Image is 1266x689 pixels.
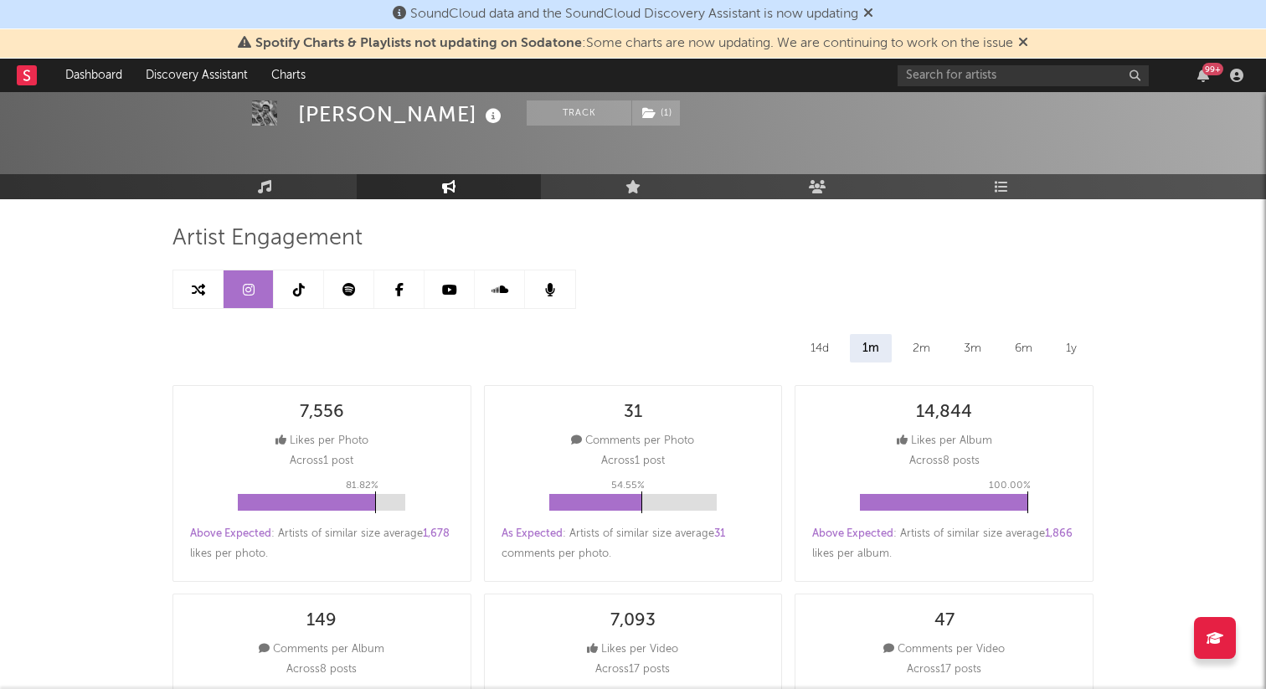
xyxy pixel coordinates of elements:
[255,37,1013,50] span: : Some charts are now updating. We are continuing to work on the issue
[812,524,1076,564] div: : Artists of similar size average likes per album .
[346,476,378,496] p: 81.82 %
[306,611,337,631] div: 149
[907,660,981,680] p: Across 17 posts
[571,431,694,451] div: Comments per Photo
[631,100,681,126] span: ( 1 )
[601,451,665,471] p: Across 1 post
[410,8,858,21] span: SoundCloud data and the SoundCloud Discovery Assistant is now updating
[897,431,992,451] div: Likes per Album
[190,528,271,539] span: Above Expected
[527,100,631,126] button: Track
[611,476,645,496] p: 54.55 %
[898,65,1149,86] input: Search for artists
[798,334,841,362] div: 14d
[134,59,260,92] a: Discovery Assistant
[1053,334,1089,362] div: 1y
[909,451,980,471] p: Across 8 posts
[502,528,563,539] span: As Expected
[1002,334,1045,362] div: 6m
[172,229,363,249] span: Artist Engagement
[423,528,450,539] span: 1,678
[587,640,678,660] div: Likes per Video
[1197,69,1209,82] button: 99+
[812,528,893,539] span: Above Expected
[190,524,454,564] div: : Artists of similar size average likes per photo .
[1018,37,1028,50] span: Dismiss
[290,451,353,471] p: Across 1 post
[260,59,317,92] a: Charts
[595,660,670,680] p: Across 17 posts
[883,640,1005,660] div: Comments per Video
[54,59,134,92] a: Dashboard
[916,403,972,423] div: 14,844
[259,640,384,660] div: Comments per Album
[714,528,725,539] span: 31
[255,37,582,50] span: Spotify Charts & Playlists not updating on Sodatone
[934,611,955,631] div: 47
[610,611,656,631] div: 7,093
[632,100,680,126] button: (1)
[951,334,994,362] div: 3m
[275,431,368,451] div: Likes per Photo
[624,403,642,423] div: 31
[1202,63,1223,75] div: 99 +
[989,476,1031,496] p: 100.00 %
[298,100,506,128] div: [PERSON_NAME]
[1045,528,1073,539] span: 1,866
[300,403,344,423] div: 7,556
[850,334,892,362] div: 1m
[286,660,357,680] p: Across 8 posts
[900,334,943,362] div: 2m
[863,8,873,21] span: Dismiss
[502,524,765,564] div: : Artists of similar size average comments per photo .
